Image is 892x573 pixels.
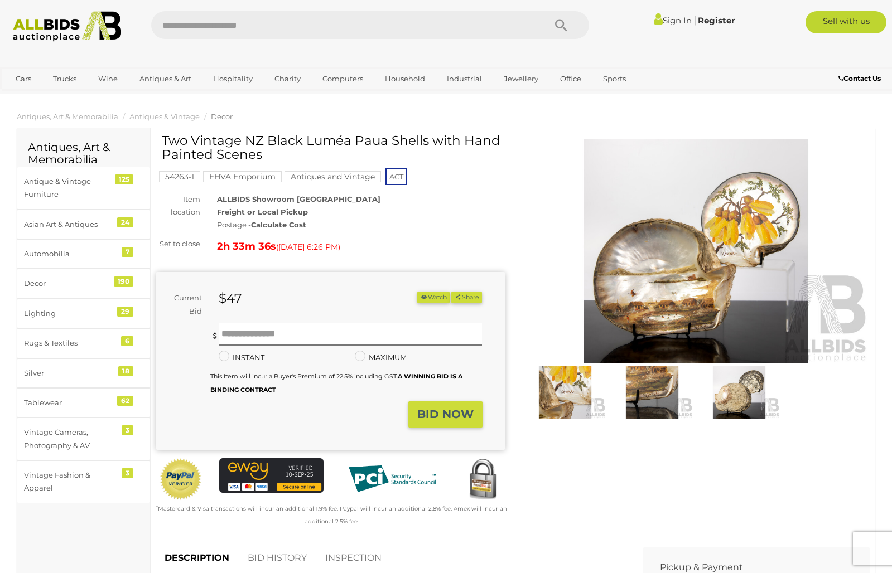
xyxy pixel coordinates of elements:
div: 24 [117,217,133,227]
div: Set to close [148,237,209,250]
span: ACT [385,168,407,185]
a: Decor [211,112,233,121]
a: Rugs & Textiles 6 [17,328,150,358]
div: Decor [24,277,116,290]
div: Silver [24,367,116,380]
a: Antiques & Vintage [129,112,200,121]
a: Antiques, Art & Memorabilia [17,112,118,121]
mark: Antiques and Vintage [285,171,381,182]
div: Automobilia [24,247,116,260]
a: Antique & Vintage Furniture 125 [17,167,150,210]
img: Two Vintage NZ Black Luméa Paua Shells with Hand Painted Scenes [524,366,606,419]
span: [DATE] 6:26 PM [278,242,338,252]
div: Tablewear [24,396,116,409]
a: Antiques & Art [132,70,199,88]
strong: Calculate Cost [251,220,306,229]
img: PCI DSS compliant [340,458,445,500]
img: Two Vintage NZ Black Luméa Paua Shells with Hand Painted Scenes [698,366,780,419]
img: Allbids.com.au [7,11,128,42]
img: Two Vintage NZ Black Luméa Paua Shells with Hand Painted Scenes [611,366,693,419]
img: eWAY Payment Gateway [219,458,324,493]
a: [GEOGRAPHIC_DATA] [8,88,102,106]
div: 3 [122,468,133,478]
small: Mastercard & Visa transactions will incur an additional 1.9% fee. Paypal will incur an additional... [156,505,507,525]
div: Vintage Cameras, Photography & AV [24,426,116,452]
small: This Item will incur a Buyer's Premium of 22.5% including GST. [210,372,462,393]
h1: Two Vintage NZ Black Luméa Paua Shells with Hand Painted Scenes [162,134,502,162]
div: Rugs & Textiles [24,337,116,349]
a: Household [378,70,432,88]
div: 7 [122,247,133,257]
button: Share [451,292,482,303]
button: Search [533,11,589,39]
h2: Pickup & Payment [660,562,836,572]
a: 54263-1 [159,172,200,181]
strong: ALLBIDS Showroom [GEOGRAPHIC_DATA] [217,195,380,203]
a: Register [698,15,735,26]
mark: EHVA Emporium [203,171,282,182]
a: Charity [267,70,308,88]
img: Official PayPal Seal [159,458,202,501]
a: Industrial [440,70,489,88]
a: Lighting 29 [17,299,150,328]
a: Asian Art & Antiques 24 [17,210,150,239]
div: Asian Art & Antiques [24,218,116,231]
div: 6 [121,336,133,346]
img: Two Vintage NZ Black Luméa Paua Shells with Hand Painted Scenes [522,139,870,364]
div: 190 [114,276,133,286]
a: Office [553,70,589,88]
label: INSTANT [219,351,264,364]
div: 62 [117,396,133,406]
a: Antiques and Vintage [285,172,381,181]
img: Secured by Rapid SSL [461,458,504,502]
label: MAXIMUM [355,351,407,364]
button: Watch [417,292,450,303]
div: Current Bid [156,292,210,318]
a: Contact Us [838,72,884,85]
a: Trucks [46,70,84,88]
div: Antique & Vintage Furniture [24,175,116,201]
div: Vintage Fashion & Apparel [24,469,116,495]
li: Watch this item [417,292,450,303]
b: A WINNING BID IS A BINDING CONTRACT [210,372,462,393]
div: 125 [115,174,133,184]
button: BID NOW [408,401,483,428]
div: Postage - [217,218,504,231]
a: Vintage Fashion & Apparel 3 [17,460,150,503]
a: Sell with us [806,11,886,33]
span: | [693,14,696,26]
mark: 54263-1 [159,171,200,182]
strong: 2h 33m 36s [217,240,276,252]
a: Decor 190 [17,269,150,298]
a: Silver 18 [17,358,150,388]
a: Cars [8,70,38,88]
a: Hospitality [206,70,260,88]
a: Automobilia 7 [17,239,150,269]
h2: Antiques, Art & Memorabilia [28,141,139,166]
a: EHVA Emporium [203,172,282,181]
div: 29 [117,307,133,317]
a: Computers [315,70,370,88]
div: 3 [122,425,133,435]
a: Vintage Cameras, Photography & AV 3 [17,417,150,460]
a: Wine [91,70,125,88]
a: Sign In [654,15,692,26]
div: Lighting [24,307,116,320]
b: Contact Us [838,74,881,82]
div: 18 [118,366,133,376]
a: Jewellery [496,70,546,88]
strong: BID NOW [417,407,474,421]
span: ( ) [276,242,340,251]
a: Sports [596,70,633,88]
div: Item location [148,193,209,219]
a: Tablewear 62 [17,388,150,417]
strong: $47 [219,290,242,306]
strong: Freight or Local Pickup [217,207,308,216]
